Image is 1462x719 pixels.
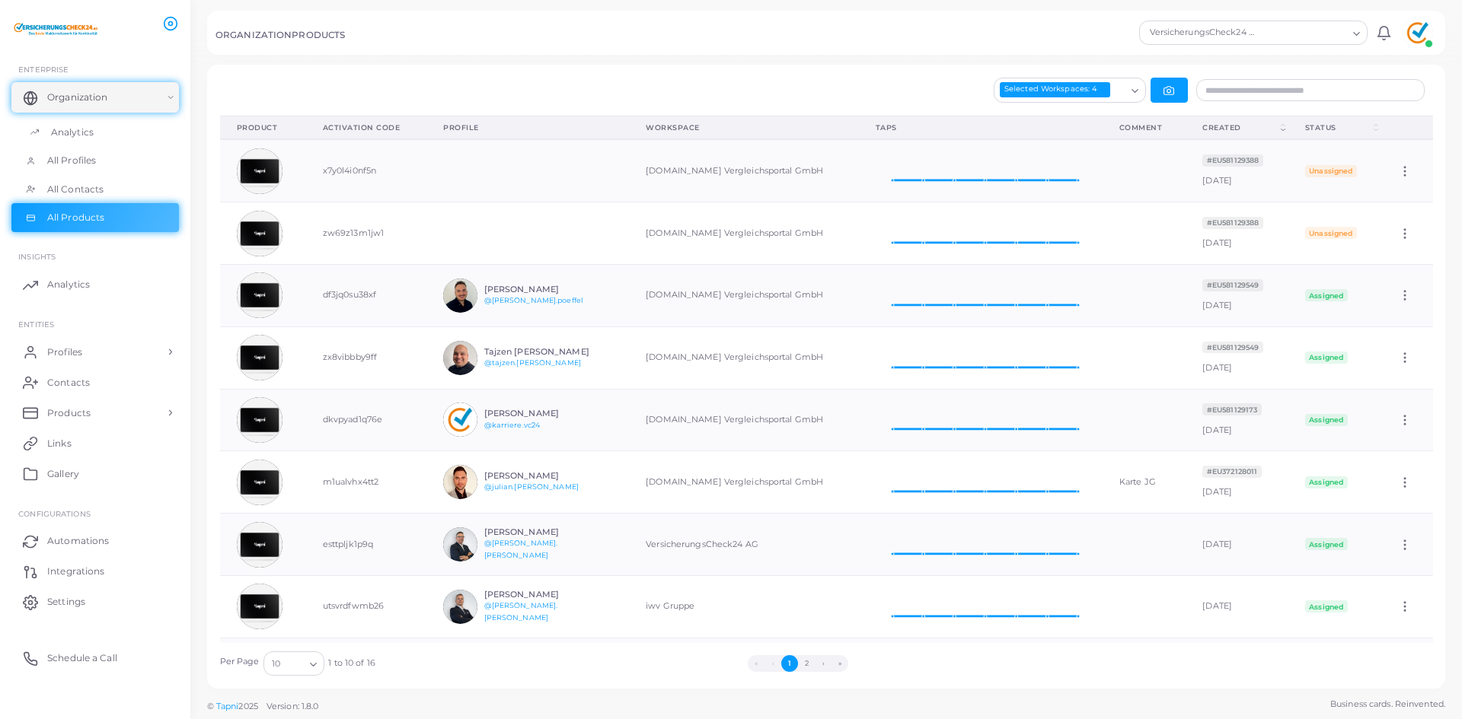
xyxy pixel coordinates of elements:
td: [DATE] [1186,326,1288,389]
a: All Products [11,203,179,232]
td: df3jq0su38xf [306,264,427,326]
img: avatar [443,590,477,624]
span: Version: 1.8.0 [267,701,319,711]
span: Links [47,437,72,450]
h6: [PERSON_NAME] [484,285,596,294]
div: Activation Code [323,122,410,133]
div: Selected Workspaces: 4 [1000,82,1110,97]
a: #EU581129388 [1202,217,1262,227]
a: Integrations [11,556,179,587]
td: iwv Gruppe [629,575,859,638]
td: [DATE] [1186,264,1288,326]
input: Search for option [1259,24,1347,41]
td: asqmanvxtfjp [306,638,427,700]
span: #EU581129549 [1202,342,1262,354]
img: logo [14,14,98,43]
img: avatar [237,522,283,568]
span: Assigned [1305,414,1348,426]
td: iwv Gruppe [629,638,859,700]
a: All Profiles [11,146,179,175]
span: Contacts [47,376,90,390]
div: Search for option [1139,21,1368,45]
span: ENTITIES [18,320,54,329]
span: Business cards. Reinvented. [1330,698,1445,711]
a: Analytics [11,269,179,300]
a: Schedule a Call [11,643,179,673]
th: Action [1381,116,1433,139]
button: Go to page 1 [781,655,798,672]
td: [DATE] [1186,451,1288,514]
a: @[PERSON_NAME].[PERSON_NAME] [484,601,558,622]
div: Taps [876,122,1086,133]
td: [DATE] [1186,202,1288,265]
img: avatar [237,584,283,629]
a: @karriere.vc24 [484,421,541,429]
a: Settings [11,587,179,617]
span: Analytics [47,278,90,291]
span: Assigned [1305,289,1348,301]
a: Links [11,428,179,458]
div: Status [1305,122,1371,133]
a: Profiles [11,336,179,367]
img: avatar [443,278,477,313]
span: INSIGHTS [18,252,56,261]
td: [DOMAIN_NAME] Vergleichsportal GmbH [629,389,859,451]
span: Unassigned [1305,165,1357,177]
span: Integrations [47,565,104,578]
a: #EU372128011 [1202,466,1261,476]
a: #EU581129549 [1202,279,1262,290]
img: avatar [237,397,283,443]
span: © [207,700,318,713]
a: Tapni [216,701,239,711]
button: Go to next page [815,655,832,672]
h6: [PERSON_NAME] [484,409,596,418]
span: VersicherungsCheck24 AG [1148,25,1258,40]
span: Assigned [1305,538,1348,550]
span: Enterprise [18,65,69,74]
div: Workspace [646,122,842,133]
h6: [PERSON_NAME] [484,471,596,481]
td: zx8vibbby9ff [306,326,427,389]
div: Search for option [994,78,1146,103]
td: x7y0l4i0nf5n [306,139,427,202]
a: #EU581129173 [1202,404,1261,415]
span: All Products [47,211,104,224]
button: Go to page 2 [798,655,815,672]
a: @julian.[PERSON_NAME] [484,482,579,491]
span: #EU372128011 [1202,466,1261,478]
span: Settings [47,595,85,609]
a: Analytics [11,118,179,147]
div: Search for option [263,651,324,676]
td: [DATE] [1186,575,1288,638]
span: Profiles [47,345,82,359]
span: #EU581129388 [1202,217,1262,229]
h6: [PERSON_NAME] [484,527,596,537]
span: Configurations [18,509,91,518]
a: Products [11,397,179,428]
span: Schedule a Call [47,651,117,665]
a: Automations [11,526,179,556]
input: Search for option [282,655,304,672]
a: @[PERSON_NAME].poeffel [484,296,583,304]
span: Assigned [1305,352,1348,364]
img: avatar [443,402,477,437]
td: [DOMAIN_NAME] Vergleichsportal GmbH [629,202,859,265]
label: Per Page [220,656,260,668]
h6: Tajzen [PERSON_NAME] [484,347,596,357]
span: Assigned [1305,600,1348,612]
td: [DATE] [1186,389,1288,451]
span: Unassigned [1305,227,1357,239]
span: Organization [47,91,107,104]
a: Gallery [11,458,179,488]
h5: ORGANIZATIONPRODUCTS [215,30,345,40]
span: #EU581129388 [1202,154,1262,167]
span: 1 to 10 of 16 [328,657,375,670]
td: [DATE] [1186,514,1288,576]
a: avatar [1398,17,1437,48]
div: Profile [443,122,612,133]
button: Go to last page [832,655,848,672]
div: Product [237,122,289,133]
td: [DOMAIN_NAME] Vergleichsportal GmbH [629,326,859,389]
span: 10 [272,656,280,672]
